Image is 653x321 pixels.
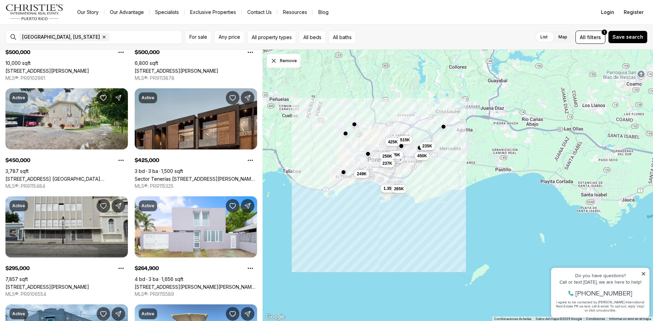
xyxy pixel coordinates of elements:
[382,154,392,159] span: 250K
[226,307,239,321] button: Save Property: 4487(N-11), ALMEDA STREET, PUNTO ORO
[587,34,601,41] span: filters
[104,7,149,17] a: Our Advantage
[28,32,85,39] span: [PHONE_NUMBER]
[313,7,334,17] a: Blog
[383,161,392,166] span: 237K
[114,46,128,59] button: Property options
[185,31,212,44] button: For sale
[5,68,89,74] a: Buenos Aires St 3077 & 3072, PONCE PR, 00717
[535,31,553,43] label: List
[380,152,395,160] button: 250K
[400,137,410,143] span: 515K
[357,171,367,177] span: 249K
[150,7,184,17] a: Specialists
[604,30,605,35] span: 1
[112,307,125,321] button: Share Property
[391,185,407,193] button: 265K
[135,284,257,290] a: 256 SEGOVIA VILLA DEL CARMEN, PONCE PR, 00716
[624,10,643,15] span: Register
[247,31,296,44] button: All property types
[420,142,435,150] button: 235K
[5,176,128,182] a: 38 CALLE HUCAR URB. VILLA FLORES, PONCE PR, 00780
[141,203,154,209] p: Active
[244,262,257,275] button: Property options
[422,143,432,149] span: 235K
[7,15,98,20] div: Do you have questions?
[242,7,277,17] button: Contact Us
[141,311,154,317] p: Active
[189,34,207,40] span: For sale
[580,34,586,41] span: All
[267,54,301,68] button: Dismiss drawing
[553,31,573,43] label: Map
[226,91,239,105] button: Save Property: Sector Tenerías 539 CALLE ALBIZU CAMPOS
[97,199,110,213] button: Save Property: #56 MAYOR STREET
[575,31,605,44] button: Allfilters1
[114,262,128,275] button: Property options
[72,7,104,17] a: Our Story
[12,311,25,317] p: Active
[354,170,369,178] button: 249K
[278,7,313,17] a: Resources
[12,95,25,101] p: Active
[5,284,89,290] a: #56 MAYOR STREET, PONCE PR, 00731
[135,68,218,74] a: 9181 MARINA ST, PONCE PR, 00730
[244,154,257,167] button: Property options
[241,91,254,105] button: Share Property
[114,154,128,167] button: Property options
[112,199,125,213] button: Share Property
[219,34,240,40] span: Any price
[97,307,110,321] button: Save Property: Calle Villa ESQUINA CALLE PROGRESO
[112,91,125,105] button: Share Property
[388,151,403,159] button: 295K
[390,152,400,158] span: 295K
[613,34,643,40] span: Save search
[241,307,254,321] button: Share Property
[394,186,404,192] span: 265K
[5,4,64,20] img: logo
[388,139,398,145] span: 425K
[417,153,427,159] span: 450K
[185,7,241,17] a: Exclusive Properties
[22,34,100,40] span: [GEOGRAPHIC_DATA], [US_STATE]
[391,156,401,162] span: 500K
[135,176,257,182] a: Sector Tenerías 539 CALLE ALBIZU CAMPOS, PONCE PR, 00730
[141,95,154,101] p: Active
[12,203,25,209] p: Active
[244,46,257,59] button: Property options
[299,31,326,44] button: All beds
[7,22,98,26] div: Call or text [DATE], we are here to help!
[226,199,239,213] button: Save Property: 256 SEGOVIA VILLA DEL CARMEN
[241,199,254,213] button: Share Property
[536,317,582,321] span: Datos del mapa ©2025 Google
[329,31,356,44] button: All baths
[381,184,397,193] button: 1.35M
[620,5,648,19] button: Register
[608,31,648,43] button: Save search
[214,31,245,44] button: Any price
[597,5,618,19] button: Login
[97,91,110,105] button: Save Property: 38 CALLE HUCAR URB. VILLA FLORES
[9,42,97,55] span: I agree to be contacted by [PERSON_NAME] International Real Estate PR via text, call & email. To ...
[383,186,395,191] span: 1.35M
[601,10,614,15] span: Login
[398,136,413,144] button: 515K
[385,138,401,146] button: 425K
[380,159,395,167] button: 237K
[415,152,430,160] button: 450K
